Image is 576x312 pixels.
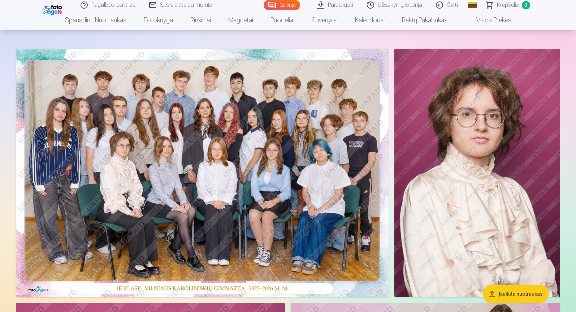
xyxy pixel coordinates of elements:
a: Raktų pakabukas [393,10,456,30]
a: Fotoknyga [135,10,182,30]
a: Magnetai [220,10,262,30]
a: Visos prekės [456,10,520,30]
img: /fa2 [42,3,64,15]
a: Puodeliai [262,10,303,30]
a: Spausdinti nuotraukas [56,10,135,30]
a: Suvenyrai [303,10,346,30]
a: Rinkiniai [182,10,220,30]
a: Kalendoriai [346,10,393,30]
span: Krepšelis [497,1,519,9]
span: 0 [522,1,530,9]
button: Įkelkite nuotraukas [483,285,549,303]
